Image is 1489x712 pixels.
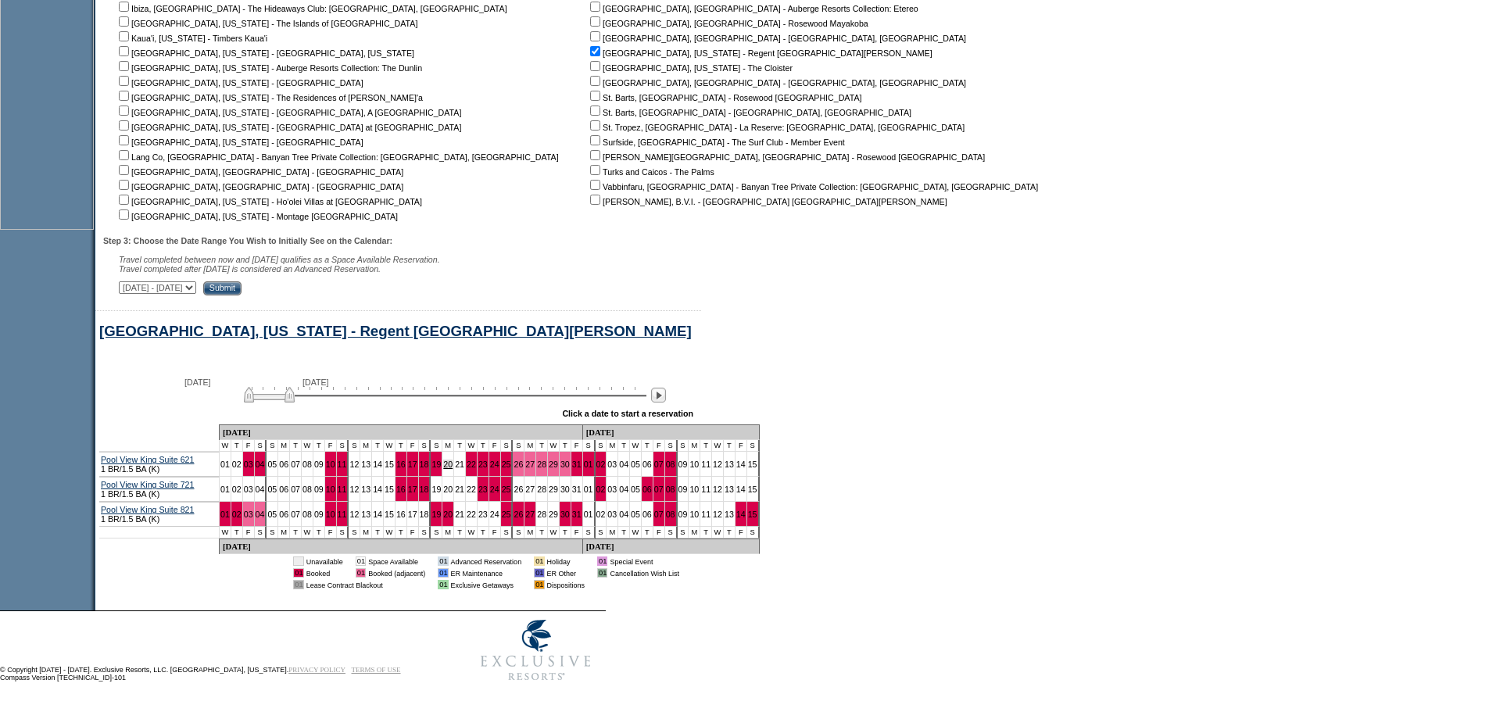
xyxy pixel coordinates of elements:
td: S [665,527,678,538]
a: 02 [596,485,606,494]
td: M [278,527,290,538]
a: 18 [420,460,429,469]
td: M [442,440,454,452]
td: F [407,440,419,452]
a: 13 [361,460,370,469]
td: W [630,440,642,452]
td: ER Other [547,568,585,578]
a: 04 [619,460,628,469]
nobr: Kaua'i, [US_STATE] - Timbers Kaua'i [116,34,267,43]
a: 11 [701,460,710,469]
a: 20 [443,510,453,519]
a: 14 [736,485,746,494]
td: Space Available [368,556,425,566]
td: F [489,527,501,538]
nobr: [GEOGRAPHIC_DATA], [US_STATE] - The Residences of [PERSON_NAME]'a [116,93,423,102]
a: 12 [713,460,722,469]
td: ER Maintenance [451,568,522,578]
a: 31 [572,510,582,519]
td: M [442,527,454,538]
td: W [302,527,313,538]
nobr: [GEOGRAPHIC_DATA], [GEOGRAPHIC_DATA] - Rosewood Mayakoba [587,19,868,28]
td: Special Event [610,556,679,566]
a: 19 [431,460,441,469]
td: T [231,440,243,452]
a: 08 [302,460,312,469]
a: 09 [678,485,688,494]
a: 15 [385,460,394,469]
a: Pool View King Suite 621 [101,455,194,464]
a: 04 [619,485,628,494]
a: 07 [654,460,664,469]
b: Step 3: Choose the Date Range You Wish to Initially See on the Calendar: [103,236,392,245]
nobr: [GEOGRAPHIC_DATA], [GEOGRAPHIC_DATA] - [GEOGRAPHIC_DATA] [116,182,403,191]
td: T [700,440,712,452]
td: T [231,527,243,538]
td: T [313,527,325,538]
a: 10 [326,485,335,494]
td: W [220,527,231,538]
nobr: Turks and Caicos - The Palms [587,167,714,177]
a: 12 [349,510,359,519]
a: 05 [631,485,640,494]
td: S [513,440,524,452]
td: T [290,440,302,452]
td: T [313,440,325,452]
td: S [678,527,689,538]
img: Next [651,388,666,403]
td: F [243,440,255,452]
td: M [607,527,618,538]
a: 06 [642,460,652,469]
a: 24 [490,460,499,469]
td: M [360,527,372,538]
nobr: [GEOGRAPHIC_DATA], [US_STATE] - [GEOGRAPHIC_DATA], [US_STATE] [116,48,414,58]
a: 18 [420,485,429,494]
td: T [396,527,407,538]
a: 15 [748,485,757,494]
td: T [536,527,548,538]
td: S [267,527,278,538]
a: 14 [373,485,382,494]
nobr: Vabbinfaru, [GEOGRAPHIC_DATA] - Banyan Tree Private Collection: [GEOGRAPHIC_DATA], [GEOGRAPHIC_DATA] [587,182,1038,191]
nobr: [GEOGRAPHIC_DATA], [US_STATE] - [GEOGRAPHIC_DATA] at [GEOGRAPHIC_DATA] [116,123,461,132]
td: F [736,440,747,452]
a: 05 [631,460,640,469]
a: 01 [220,510,230,519]
a: 15 [385,510,394,519]
a: 04 [256,485,265,494]
a: 02 [596,510,606,519]
td: S [501,440,514,452]
a: 28 [537,485,546,494]
td: F [243,527,255,538]
td: F [653,440,665,452]
nobr: [GEOGRAPHIC_DATA], [US_STATE] - Montage [GEOGRAPHIC_DATA] [116,212,398,221]
td: T [536,440,548,452]
a: 04 [256,460,265,469]
nobr: [GEOGRAPHIC_DATA], [GEOGRAPHIC_DATA] - [GEOGRAPHIC_DATA], [GEOGRAPHIC_DATA] [587,78,966,88]
a: 26 [514,460,523,469]
a: 06 [642,485,652,494]
td: T [618,527,630,538]
a: 13 [725,460,734,469]
nobr: [GEOGRAPHIC_DATA], [US_STATE] - Auberge Resorts Collection: The Dunlin [116,63,422,73]
a: 10 [326,460,335,469]
td: M [607,440,618,452]
a: 14 [736,460,746,469]
span: Travel completed between now and [DATE] qualifies as a Space Available Reservation. [119,255,440,264]
a: 15 [748,510,757,519]
a: 09 [678,510,688,519]
td: Advanced Reservation [451,556,522,566]
a: 15 [748,460,757,469]
td: S [431,440,442,452]
a: 07 [654,485,664,494]
a: 31 [572,485,582,494]
a: 01 [584,460,593,469]
td: F [736,527,747,538]
td: 01 [293,556,303,566]
td: Unavailable [306,556,343,566]
a: 18 [420,510,429,519]
td: S [349,527,360,538]
a: 24 [490,485,499,494]
nobr: [GEOGRAPHIC_DATA], [US_STATE] - The Islands of [GEOGRAPHIC_DATA] [116,19,417,28]
nobr: [GEOGRAPHIC_DATA], [US_STATE] - [GEOGRAPHIC_DATA] [116,78,363,88]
